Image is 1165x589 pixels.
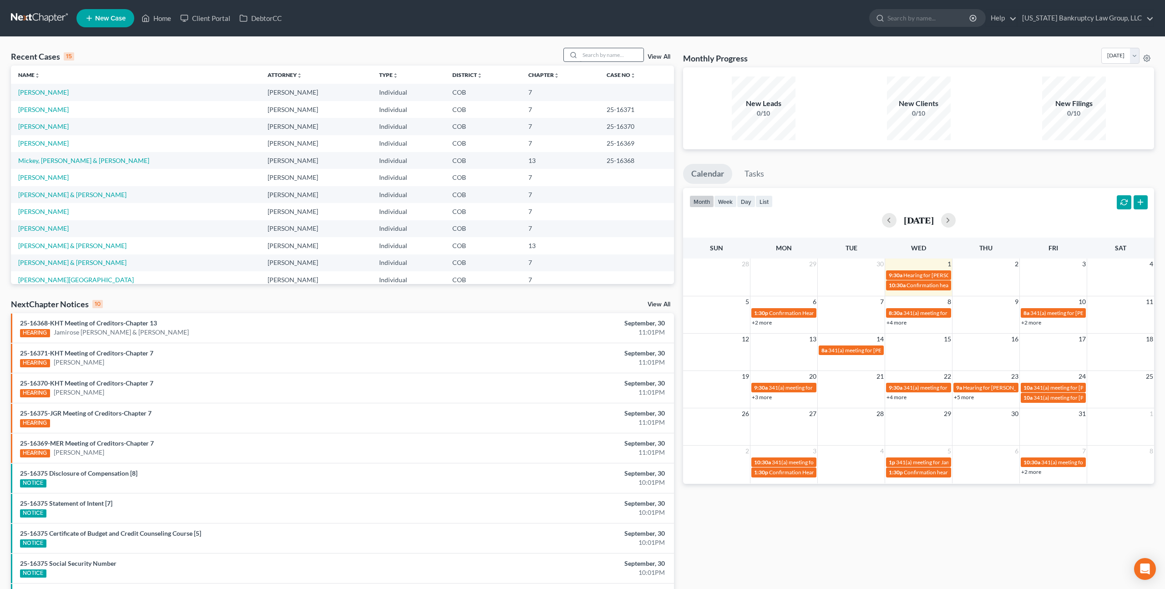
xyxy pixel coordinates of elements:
span: 1:30p [754,310,768,316]
div: NOTICE [20,539,46,548]
a: [PERSON_NAME] [54,388,104,397]
td: [PERSON_NAME] [260,186,372,203]
span: 1 [1149,408,1154,419]
a: Chapterunfold_more [528,71,559,78]
a: [PERSON_NAME] [18,122,69,130]
span: 8a [821,347,827,354]
a: Attorneyunfold_more [268,71,302,78]
span: 9:30a [889,272,902,279]
td: 13 [521,152,599,169]
span: Thu [979,244,993,252]
a: Tasks [736,164,772,184]
a: +3 more [752,394,772,401]
span: 2 [1014,259,1019,269]
span: 7 [879,296,885,307]
button: month [689,195,714,208]
span: 20 [808,371,817,382]
span: 8 [947,296,952,307]
span: 10:30a [889,282,906,289]
span: Sun [710,244,723,252]
span: 6 [1014,446,1019,457]
span: 9a [956,384,962,391]
a: 25-16368-KHT Meeting of Creditors-Chapter 13 [20,319,157,327]
td: COB [445,237,522,254]
div: 11:01PM [456,448,665,457]
span: 28 [876,408,885,419]
a: [US_STATE] Bankruptcy Law Group, LLC [1018,10,1154,26]
td: Individual [372,152,445,169]
div: 15 [64,52,74,61]
div: NOTICE [20,569,46,578]
a: View All [648,301,670,308]
td: Individual [372,84,445,101]
span: 15 [943,334,952,345]
td: 7 [521,135,599,152]
td: [PERSON_NAME] [260,169,372,186]
span: 9 [1014,296,1019,307]
td: [PERSON_NAME] [260,220,372,237]
a: View All [648,54,670,60]
span: Fri [1048,244,1058,252]
td: COB [445,220,522,237]
td: 7 [521,84,599,101]
span: 28 [741,259,750,269]
a: 25-16375 Statement of Intent [7] [20,499,112,507]
td: COB [445,169,522,186]
span: 27 [808,408,817,419]
a: +5 more [954,394,974,401]
div: September, 30 [456,469,665,478]
span: Mon [776,244,792,252]
div: September, 30 [456,529,665,538]
span: 4 [1149,259,1154,269]
td: 7 [521,186,599,203]
span: 341(a) meeting for [PERSON_NAME] [1033,384,1121,391]
span: 10a [1023,394,1033,401]
div: 10:01PM [456,508,665,517]
td: [PERSON_NAME] [260,135,372,152]
span: 26 [741,408,750,419]
a: 25-16375 Disclosure of Compensation [8] [20,469,137,477]
span: Confirmation hearing for [PERSON_NAME] [904,469,1007,476]
input: Search by name... [580,48,643,61]
a: [PERSON_NAME] [18,106,69,113]
span: 29 [808,259,817,269]
button: day [737,195,755,208]
td: Individual [372,237,445,254]
a: [PERSON_NAME] [18,208,69,215]
span: 21 [876,371,885,382]
div: 0/10 [732,109,795,118]
span: 341(a) meeting for [PERSON_NAME] [769,384,856,391]
td: [PERSON_NAME] [260,101,372,118]
td: Individual [372,135,445,152]
span: 1p [889,459,895,466]
span: Hearing for [PERSON_NAME] [963,384,1034,391]
span: 13 [808,334,817,345]
span: 3 [812,446,817,457]
div: Recent Cases [11,51,74,62]
div: September, 30 [456,319,665,328]
div: September, 30 [456,499,665,508]
span: 1:30p [889,469,903,476]
td: Individual [372,220,445,237]
td: COB [445,203,522,220]
td: Individual [372,118,445,135]
td: Individual [372,271,445,288]
i: unfold_more [393,73,398,78]
a: DebtorCC [235,10,286,26]
td: COB [445,101,522,118]
span: 8:30a [889,310,902,316]
span: 29 [943,408,952,419]
a: Districtunfold_more [452,71,482,78]
h2: [DATE] [904,215,934,225]
span: 2 [745,446,750,457]
span: 10:30a [1023,459,1040,466]
input: Search by name... [887,10,971,26]
a: Mickey, [PERSON_NAME] & [PERSON_NAME] [18,157,149,164]
i: unfold_more [477,73,482,78]
div: HEARING [20,389,50,397]
td: Individual [372,254,445,271]
td: Individual [372,186,445,203]
td: [PERSON_NAME] [260,118,372,135]
div: September, 30 [456,409,665,418]
span: Wed [911,244,926,252]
